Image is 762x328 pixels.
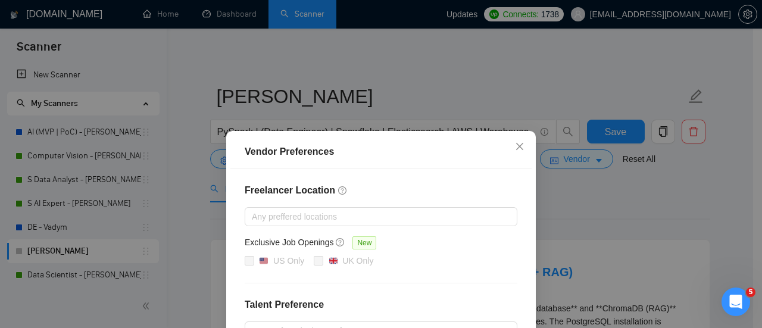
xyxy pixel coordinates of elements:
[746,288,755,297] span: 5
[260,257,268,265] img: 🇺🇸
[245,236,333,249] h5: Exclusive Job Openings
[504,131,536,163] button: Close
[329,257,338,265] img: 🇬🇧
[342,254,373,267] div: UK Only
[352,236,376,249] span: New
[338,186,348,195] span: question-circle
[336,238,345,247] span: question-circle
[245,183,517,198] h4: Freelancer Location
[245,298,517,312] h4: Talent Preference
[722,288,750,316] iframe: Intercom live chat
[245,145,517,159] div: Vendor Preferences
[515,142,524,151] span: close
[273,254,304,267] div: US Only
